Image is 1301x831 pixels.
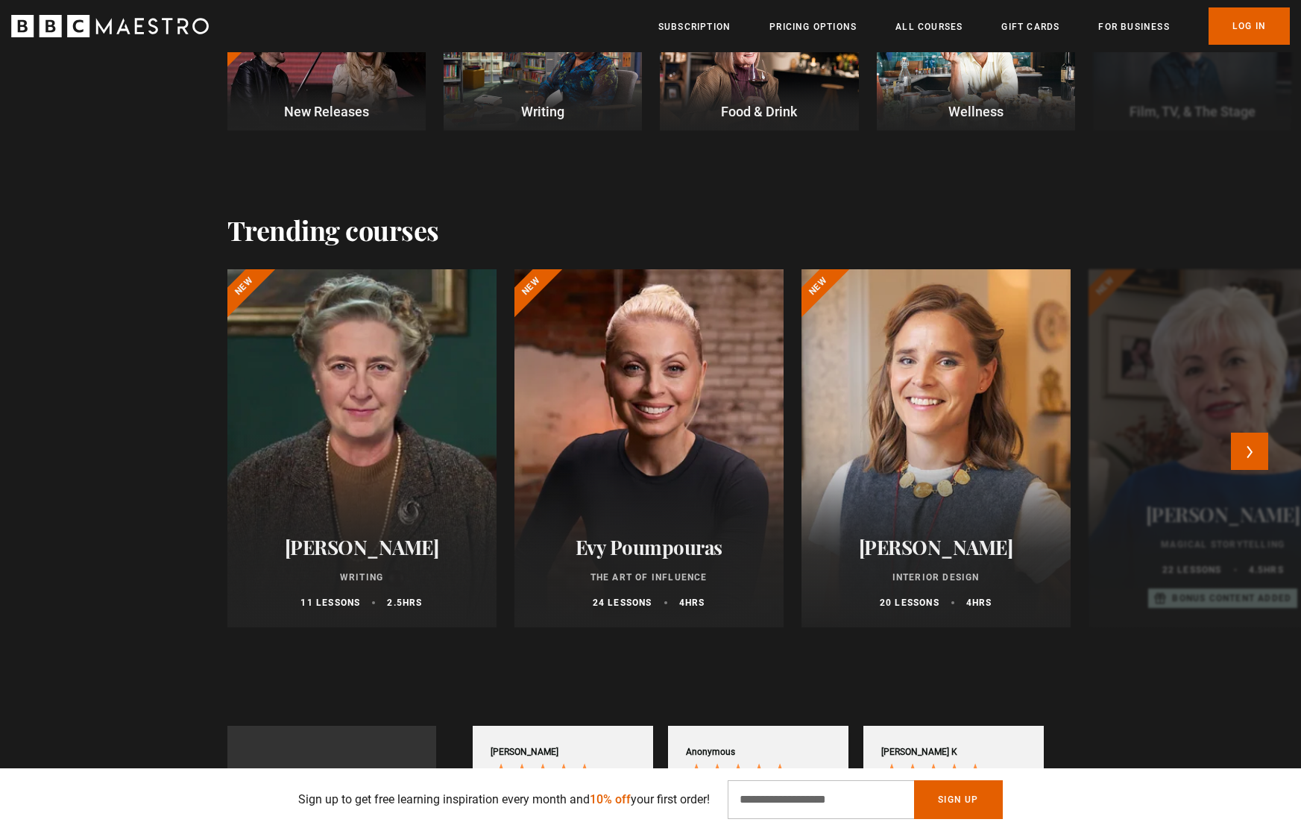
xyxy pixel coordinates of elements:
[1093,19,1291,131] a: Film, TV, & The Stage
[877,101,1075,122] p: Wellness
[227,19,426,131] a: New New Releases
[679,596,705,609] p: 4
[491,762,599,786] div: 5 Stars
[881,746,957,759] div: [PERSON_NAME] K
[227,214,439,245] h2: Trending courses
[227,269,497,627] a: [PERSON_NAME] Writing 11 lessons 2.5hrs New
[514,269,784,627] a: Evy Poumpouras The Art of Influence 24 lessons 4hrs New
[686,746,735,759] div: Anonymous
[298,791,710,809] p: Sign up to get free learning inspiration every month and your first order!
[880,596,939,609] p: 20 lessons
[1162,563,1222,577] p: 22 lessons
[819,536,1053,559] h2: [PERSON_NAME]
[658,7,1290,45] nav: Primary
[532,536,766,559] h2: Evy Poumpouras
[895,19,963,34] a: All Courses
[444,101,642,122] p: Writing
[1098,19,1169,34] a: For business
[1172,592,1291,605] p: Bonus content added
[877,19,1075,131] a: Wellness
[686,762,794,786] div: 5 Stars
[685,598,705,608] abbr: hrs
[227,101,425,122] p: New Releases
[491,746,558,759] div: [PERSON_NAME]
[1093,101,1291,122] p: Film, TV, & The Stage
[593,596,652,609] p: 24 lessons
[658,19,731,34] a: Subscription
[769,19,857,34] a: Pricing Options
[972,598,992,608] abbr: hrs
[532,571,766,584] p: The Art of Influence
[403,598,423,608] abbr: hrs
[1249,563,1284,577] p: 4.5
[11,15,209,37] svg: BBC Maestro
[819,571,1053,584] p: Interior Design
[966,596,992,609] p: 4
[660,19,858,131] a: Food & Drink
[245,571,479,584] p: Writing
[801,269,1071,627] a: [PERSON_NAME] Interior Design 20 lessons 4hrs New
[590,792,631,806] span: 10% off
[1264,565,1284,575] abbr: hrs
[914,780,1002,819] button: Sign Up
[1209,7,1290,45] a: Log In
[444,19,642,131] a: Writing
[387,596,422,609] p: 2.5
[245,536,479,559] h2: [PERSON_NAME]
[660,101,858,122] p: Food & Drink
[1001,19,1059,34] a: Gift Cards
[300,596,360,609] p: 11 lessons
[881,762,989,786] div: 5 Stars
